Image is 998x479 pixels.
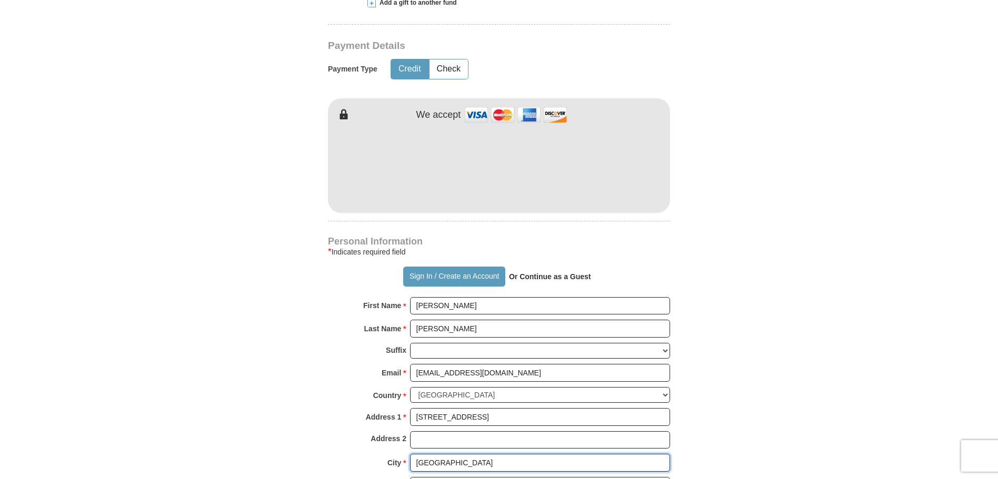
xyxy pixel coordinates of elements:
[509,272,591,281] strong: Or Continue as a Guest
[328,40,596,52] h3: Payment Details
[416,109,461,121] h4: We accept
[463,104,568,126] img: credit cards accepted
[430,59,468,79] button: Check
[366,410,402,424] strong: Address 1
[382,365,401,380] strong: Email
[391,59,428,79] button: Credit
[328,65,377,74] h5: Payment Type
[386,343,406,358] strong: Suffix
[328,246,670,258] div: Indicates required field
[363,298,401,313] strong: First Name
[371,431,406,446] strong: Address 2
[364,321,402,336] strong: Last Name
[387,455,401,470] strong: City
[328,237,670,246] h4: Personal Information
[403,267,505,287] button: Sign In / Create an Account
[373,388,402,403] strong: Country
